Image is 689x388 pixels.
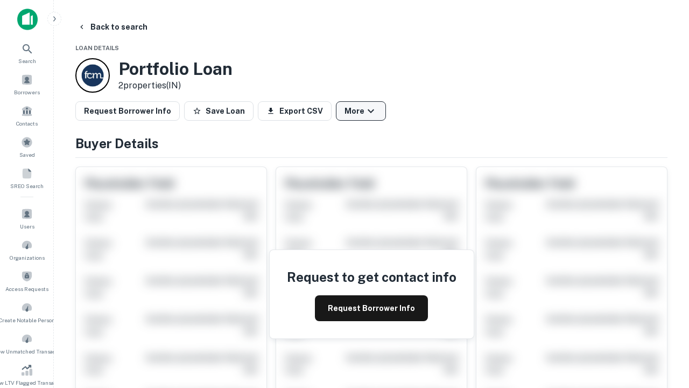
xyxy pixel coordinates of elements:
[3,132,51,161] a: Saved
[3,163,51,192] a: SREO Search
[3,70,51,99] a: Borrowers
[118,59,233,79] h3: Portfolio Loan
[10,253,45,262] span: Organizations
[5,285,48,293] span: Access Requests
[3,266,51,295] a: Access Requests
[635,267,689,319] iframe: Chat Widget
[20,222,34,231] span: Users
[118,79,233,92] p: 2 properties (IN)
[3,204,51,233] a: Users
[3,297,51,327] a: Create Notable Person
[3,101,51,130] a: Contacts
[75,101,180,121] button: Request Borrower Info
[14,88,40,96] span: Borrowers
[16,119,38,128] span: Contacts
[287,267,456,287] h4: Request to get contact info
[3,329,51,358] a: Review Unmatched Transactions
[75,45,119,51] span: Loan Details
[184,101,254,121] button: Save Loan
[258,101,332,121] button: Export CSV
[315,295,428,321] button: Request Borrower Info
[17,9,38,30] img: capitalize-icon.png
[3,38,51,67] a: Search
[75,134,667,153] h4: Buyer Details
[73,17,152,37] button: Back to search
[18,57,36,65] span: Search
[19,150,35,159] span: Saved
[3,235,51,264] a: Organizations
[10,182,44,190] span: SREO Search
[336,101,386,121] button: More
